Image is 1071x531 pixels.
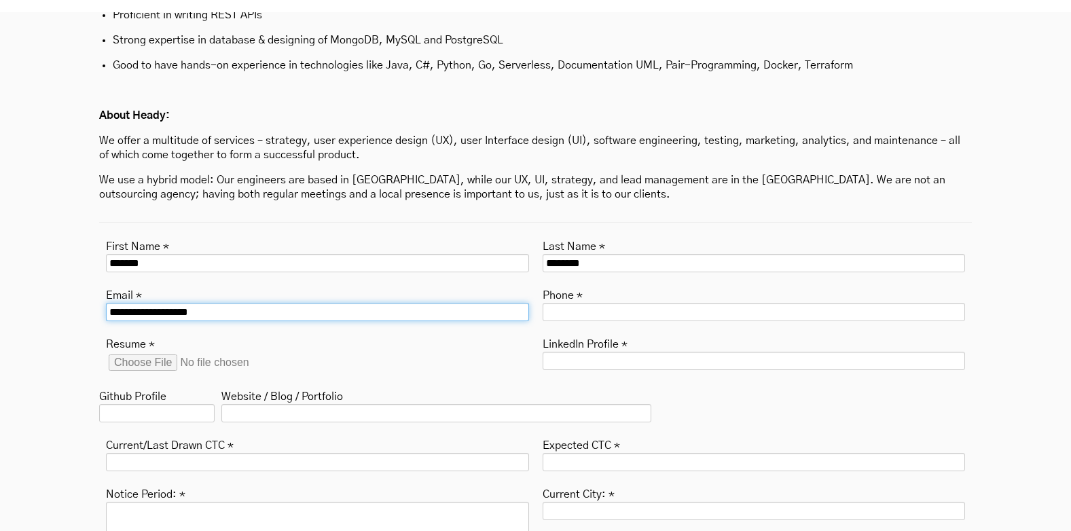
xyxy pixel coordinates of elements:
[106,285,142,303] label: Email *
[543,334,628,352] label: LinkedIn Profile *
[106,484,185,502] label: Notice Period: *
[543,236,605,254] label: Last Name *
[99,134,972,162] p: We offer a multitude of services – strategy, user experience design (UX), user Interface design (...
[106,236,169,254] label: First Name *
[543,285,583,303] label: Phone *
[99,386,166,404] label: Github Profile
[106,334,155,352] label: Resume *
[221,386,343,404] label: Website / Blog / Portfolio
[113,33,958,48] p: Strong expertise in database & designing of MongoDB, MySQL and PostgreSQL
[106,435,234,453] label: Current/Last Drawn CTC *
[99,173,972,202] p: We use a hybrid model: Our engineers are based in [GEOGRAPHIC_DATA], while our UX, UI, strategy, ...
[99,110,170,121] strong: About Heady:
[113,58,958,73] p: Good to have hands-on experience in technologies like Java, C#, Python, Go, Serverless, Documenta...
[113,8,958,22] p: Proficient in writing REST APIs
[543,484,615,502] label: Current City: *
[543,435,620,453] label: Expected CTC *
